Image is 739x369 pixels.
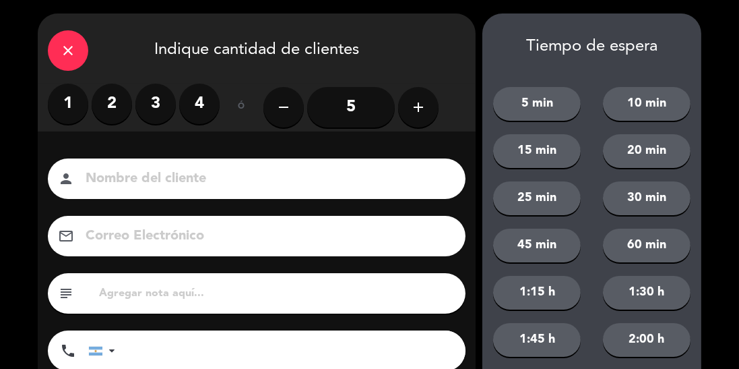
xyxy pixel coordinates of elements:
i: remove [276,99,292,115]
button: 5 min [493,87,581,121]
input: Correo Electrónico [84,225,448,248]
div: Tiempo de espera [482,37,701,57]
button: 45 min [493,229,581,262]
input: Agregar nota aquí... [98,284,455,303]
i: person [58,171,74,187]
button: 15 min [493,134,581,168]
label: 3 [135,84,176,124]
button: 60 min [603,229,690,262]
label: 4 [179,84,220,124]
i: close [60,42,76,59]
i: subject [58,285,74,302]
input: Nombre del cliente [84,167,448,191]
i: phone [60,343,76,359]
button: 1:30 h [603,276,690,310]
button: 2:00 h [603,323,690,357]
div: ó [220,84,263,131]
button: 1:45 h [493,323,581,357]
button: add [398,87,439,127]
label: 1 [48,84,88,124]
button: 25 min [493,181,581,215]
button: 30 min [603,181,690,215]
button: remove [263,87,304,127]
div: Indique cantidad de clientes [38,13,476,84]
label: 2 [92,84,132,124]
button: 20 min [603,134,690,168]
i: add [410,99,426,115]
button: 10 min [603,87,690,121]
i: email [58,228,74,244]
button: 1:15 h [493,276,581,310]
